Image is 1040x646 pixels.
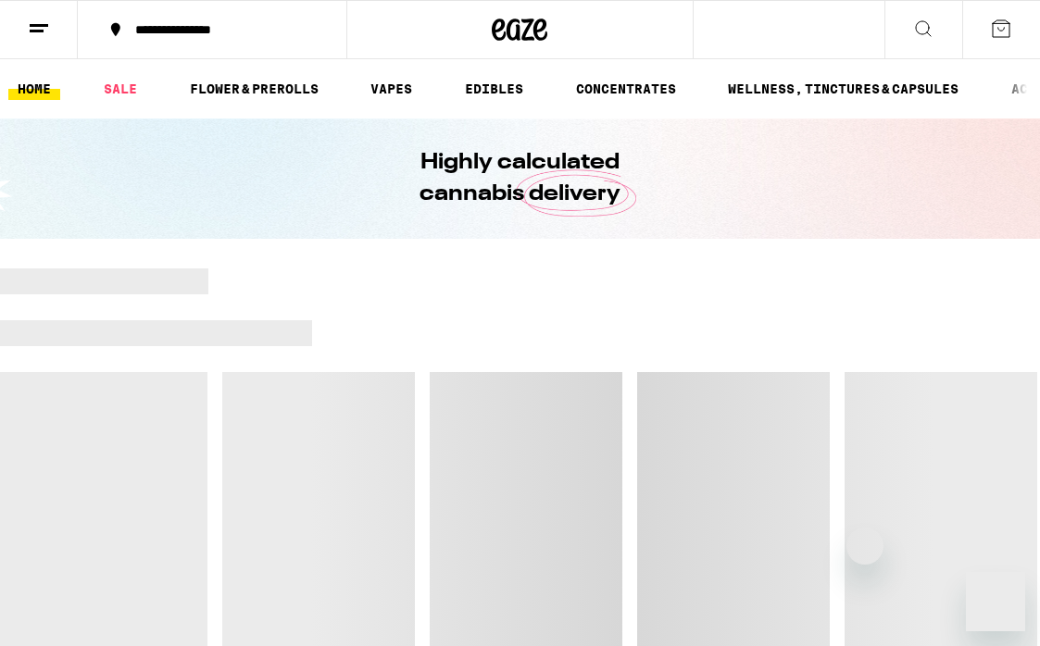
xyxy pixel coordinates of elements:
iframe: Close message [846,528,883,565]
a: SALE [94,78,146,100]
iframe: Button to launch messaging window [966,572,1025,631]
a: WELLNESS, TINCTURES & CAPSULES [719,78,968,100]
a: FLOWER & PREROLLS [181,78,328,100]
h1: Highly calculated cannabis delivery [368,147,673,210]
a: HOME [8,78,60,100]
a: EDIBLES [456,78,533,100]
a: VAPES [361,78,421,100]
a: CONCENTRATES [567,78,685,100]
